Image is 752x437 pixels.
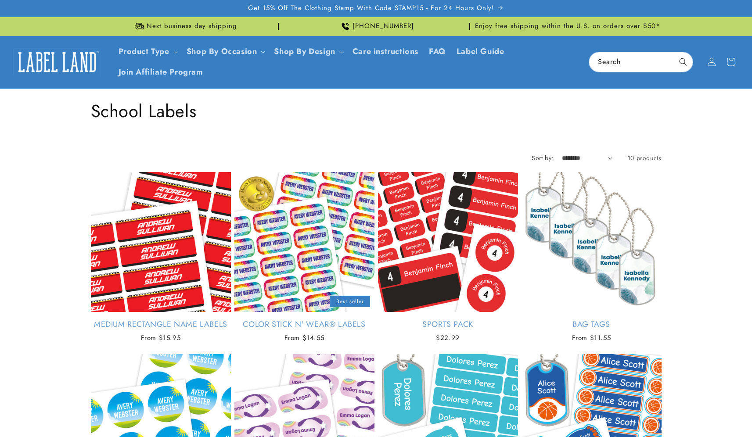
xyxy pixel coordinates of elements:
[451,41,510,62] a: Label Guide
[628,154,662,162] span: 10 products
[91,319,231,330] a: Medium Rectangle Name Labels
[532,154,553,162] label: Sort by:
[13,48,101,75] img: Label Land
[378,319,518,330] a: Sports Pack
[274,46,335,57] a: Shop By Design
[147,22,237,31] span: Next business day shipping
[248,4,494,13] span: Get 15% Off The Clothing Stamp With Code STAMP15 - For 24 Hours Only!
[457,47,504,57] span: Label Guide
[429,47,446,57] span: FAQ
[474,17,662,36] div: Announcement
[119,67,203,77] span: Join Affiliate Program
[234,319,374,330] a: Color Stick N' Wear® Labels
[269,41,347,62] summary: Shop By Design
[181,41,269,62] summary: Shop By Occasion
[113,41,181,62] summary: Product Type
[424,41,451,62] a: FAQ
[347,41,424,62] a: Care instructions
[475,22,660,31] span: Enjoy free shipping within the U.S. on orders over $50*
[673,52,693,72] button: Search
[119,46,169,57] a: Product Type
[187,47,257,57] span: Shop By Occasion
[113,62,209,82] a: Join Affiliate Program
[282,17,470,36] div: Announcement
[522,319,662,330] a: Bag Tags
[353,22,414,31] span: [PHONE_NUMBER]
[91,17,279,36] div: Announcement
[10,45,104,79] a: Label Land
[91,100,662,122] h1: School Labels
[353,47,418,57] span: Care instructions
